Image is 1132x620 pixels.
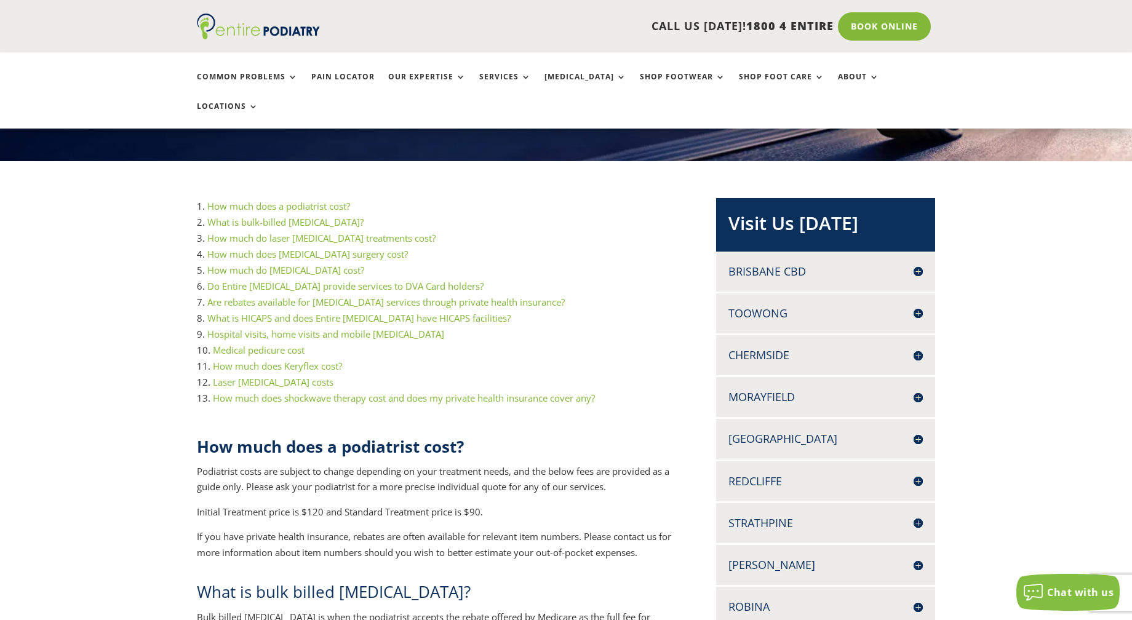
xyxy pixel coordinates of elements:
h4: Redcliffe [728,474,923,489]
p: If you have private health insurance, rebates are often available for relevant item numbers. Plea... [197,529,676,560]
a: How much does a podiatrist cost? [207,200,350,212]
span: 1800 4 ENTIRE [746,18,834,33]
a: Medical pedicure cost [213,344,305,356]
img: logo (1) [197,14,320,39]
a: Pain Locator [311,73,375,99]
a: Locations [197,102,258,129]
p: CALL US [DATE]! [367,18,834,34]
a: How much does [MEDICAL_DATA] surgery cost? [207,248,408,260]
a: Are rebates available for [MEDICAL_DATA] services through private health insurance? [207,296,565,308]
p: Podiatrist costs are subject to change depending on your treatment needs, and the below fees are ... [197,464,676,504]
h4: [GEOGRAPHIC_DATA] [728,431,923,447]
a: How much does shockwave therapy cost and does my private health insurance cover any? [213,392,595,404]
strong: How much does a podiatrist cost? [197,435,464,458]
a: About [838,73,879,99]
a: What is HICAPS and does Entire [MEDICAL_DATA] have HICAPS facilities? [207,312,511,324]
a: Entire Podiatry [197,30,320,42]
a: How much do [MEDICAL_DATA] cost? [207,264,364,276]
a: [MEDICAL_DATA] [544,73,626,99]
a: Shop Foot Care [739,73,824,99]
h4: Strathpine [728,515,923,531]
h4: [PERSON_NAME] [728,557,923,573]
a: How much do laser [MEDICAL_DATA] treatments cost? [207,232,436,244]
a: Our Expertise [388,73,466,99]
a: Services [479,73,531,99]
h4: Chermside [728,348,923,363]
a: How much does Keryflex cost? [213,360,342,372]
p: Initial Treatment price is $120 and Standard Treatment price is $90. [197,504,676,530]
span: Chat with us [1047,586,1114,599]
a: Hospital visits, home visits and mobile [MEDICAL_DATA] [207,328,444,340]
a: Do Entire [MEDICAL_DATA] provide services to DVA Card holders? [207,280,484,292]
button: Chat with us [1016,574,1120,611]
h4: Toowong [728,306,923,321]
a: Laser [MEDICAL_DATA] costs [213,376,333,388]
a: Shop Footwear [640,73,725,99]
h2: Visit Us [DATE] [728,210,923,242]
h4: Brisbane CBD [728,264,923,279]
h2: What is bulk billed [MEDICAL_DATA]? [197,581,676,609]
h4: Morayfield [728,389,923,405]
h4: Robina [728,599,923,614]
a: Book Online [838,12,931,41]
a: Common Problems [197,73,298,99]
a: What is bulk-billed [MEDICAL_DATA]? [207,216,364,228]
